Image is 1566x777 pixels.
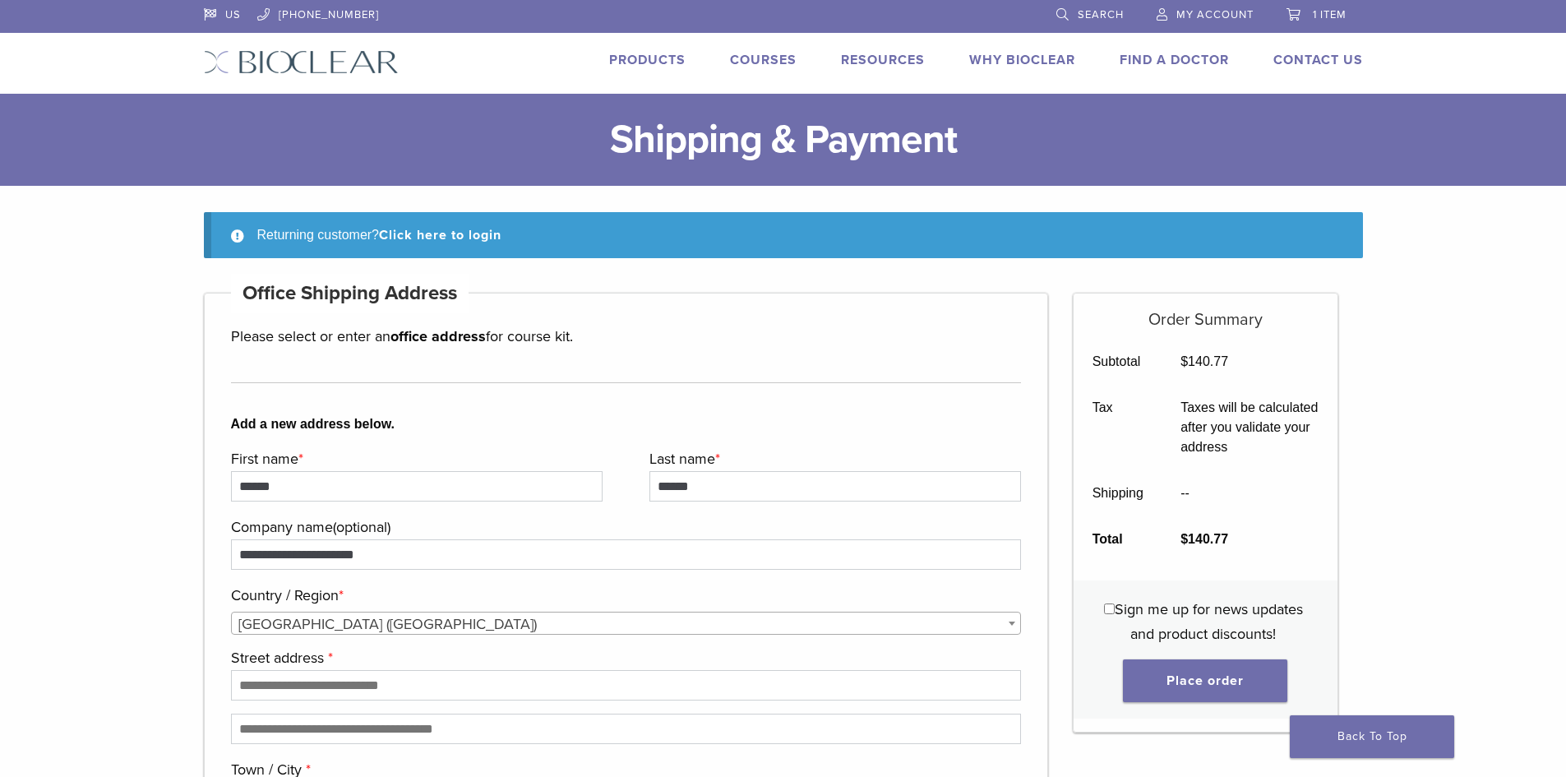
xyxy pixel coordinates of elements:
[231,612,1022,635] span: Country / Region
[1162,385,1337,470] td: Taxes will be calculated after you validate your address
[1176,8,1254,21] span: My Account
[1123,659,1287,702] button: Place order
[231,446,598,471] label: First name
[730,52,797,68] a: Courses
[841,52,925,68] a: Resources
[1115,600,1303,643] span: Sign me up for news updates and product discounts!
[1180,354,1188,368] span: $
[1313,8,1347,21] span: 1 item
[379,227,501,243] a: Click here to login
[333,518,390,536] span: (optional)
[1180,532,1188,546] span: $
[204,50,399,74] img: Bioclear
[1074,516,1162,562] th: Total
[649,446,1017,471] label: Last name
[1074,294,1337,330] h5: Order Summary
[1074,339,1162,385] th: Subtotal
[231,274,469,313] h4: Office Shipping Address
[1104,604,1115,614] input: Sign me up for news updates and product discounts!
[1074,470,1162,516] th: Shipping
[231,324,1022,349] p: Please select or enter an for course kit.
[231,414,1022,434] b: Add a new address below.
[231,645,1018,670] label: Street address
[1180,532,1228,546] bdi: 140.77
[232,613,1021,636] span: United States (US)
[969,52,1075,68] a: Why Bioclear
[1180,486,1190,500] span: --
[204,212,1363,258] div: Returning customer?
[1180,354,1228,368] bdi: 140.77
[231,583,1018,608] label: Country / Region
[1120,52,1229,68] a: Find A Doctor
[609,52,686,68] a: Products
[1273,52,1363,68] a: Contact Us
[1074,385,1162,470] th: Tax
[1078,8,1124,21] span: Search
[1290,715,1454,758] a: Back To Top
[390,327,486,345] strong: office address
[231,515,1018,539] label: Company name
